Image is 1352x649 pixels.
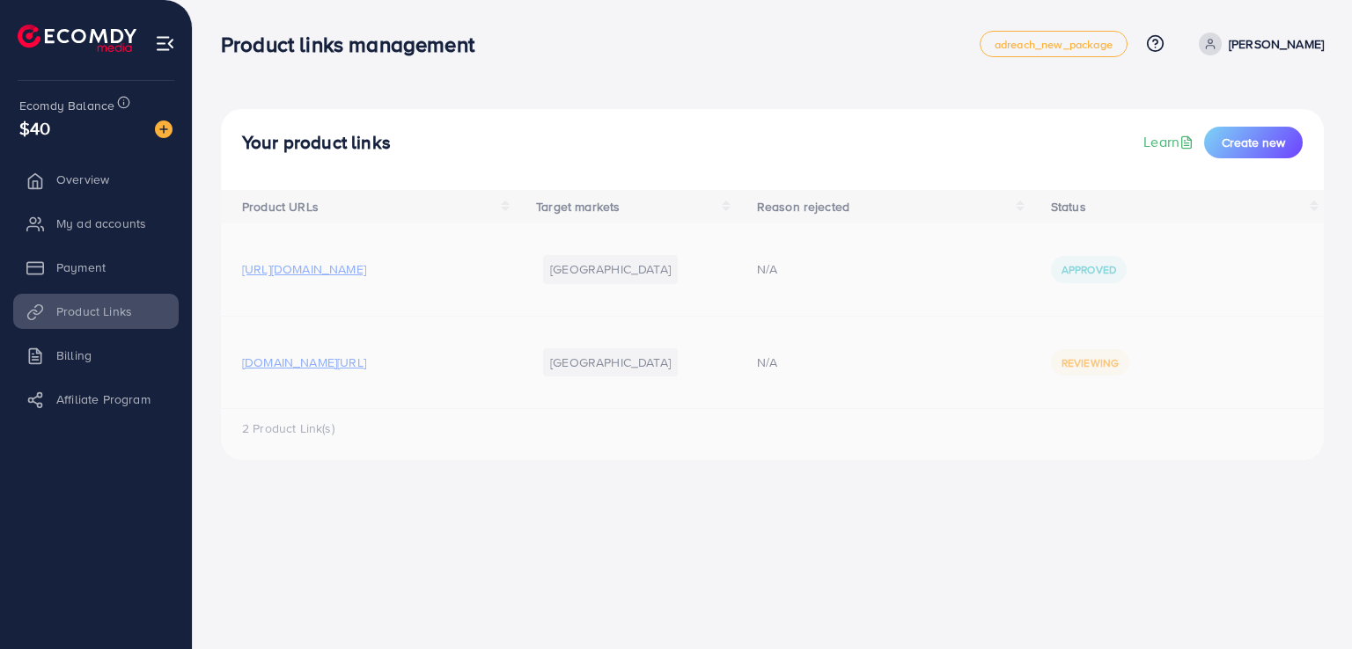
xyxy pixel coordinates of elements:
img: menu [155,33,175,54]
span: $40 [19,115,50,141]
img: image [155,120,173,138]
button: Create new [1204,127,1303,158]
span: Ecomdy Balance [19,97,114,114]
img: logo [18,25,136,52]
span: Create new [1222,134,1285,151]
span: adreach_new_package [995,39,1113,50]
a: adreach_new_package [980,31,1128,57]
h4: Your product links [242,132,391,154]
a: [PERSON_NAME] [1192,33,1324,55]
p: [PERSON_NAME] [1229,33,1324,55]
a: Learn [1143,132,1197,152]
h3: Product links management [221,32,489,57]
